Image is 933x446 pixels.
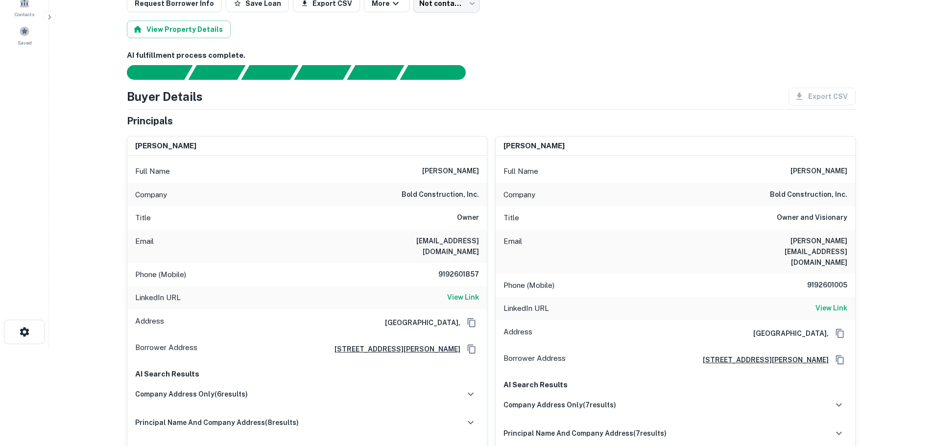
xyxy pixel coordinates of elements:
[503,303,549,314] p: LinkedIn URL
[815,303,847,314] a: View Link
[833,352,847,367] button: Copy Address
[422,165,479,177] h6: [PERSON_NAME]
[127,21,231,38] button: View Property Details
[695,354,829,365] a: [STREET_ADDRESS][PERSON_NAME]
[503,399,616,410] h6: company address only ( 7 results)
[115,65,189,80] div: Sending borrower request to AI...
[884,368,933,415] iframe: Chat Widget
[770,189,847,201] h6: bold construction, inc.
[327,344,460,354] a: [STREET_ADDRESS][PERSON_NAME]
[447,292,479,303] h6: View Link
[833,326,847,341] button: Copy Address
[420,269,479,281] h6: 9192601857
[730,235,847,268] h6: [PERSON_NAME][EMAIL_ADDRESS][DOMAIN_NAME]
[503,165,538,177] p: Full Name
[135,235,154,257] p: Email
[188,65,245,80] div: Your request is received and processing...
[503,141,565,152] h6: [PERSON_NAME]
[503,428,667,439] h6: principal name and company address ( 7 results)
[745,328,829,339] h6: [GEOGRAPHIC_DATA],
[361,235,479,257] h6: [EMAIL_ADDRESS][DOMAIN_NAME]
[503,379,847,391] p: AI Search Results
[400,65,478,80] div: AI fulfillment process complete.
[135,417,299,428] h6: principal name and company address ( 8 results)
[347,65,404,80] div: Principals found, still searching for contact information. This may take time...
[447,292,479,304] a: View Link
[503,280,554,291] p: Phone (Mobile)
[127,114,173,128] h5: Principals
[135,292,181,304] p: LinkedIn URL
[503,235,522,268] p: Email
[135,141,196,152] h6: [PERSON_NAME]
[503,326,532,341] p: Address
[135,165,170,177] p: Full Name
[402,189,479,201] h6: bold construction, inc.
[815,303,847,313] h6: View Link
[15,10,34,18] span: Contacts
[503,352,566,367] p: Borrower Address
[503,212,519,224] p: Title
[135,315,164,330] p: Address
[135,389,248,399] h6: company address only ( 6 results)
[135,189,167,201] p: Company
[294,65,351,80] div: Principals found, AI now looking for contact information...
[135,212,151,224] p: Title
[777,212,847,224] h6: Owner and Visionary
[127,50,856,61] h6: AI fulfillment process complete.
[377,317,460,328] h6: [GEOGRAPHIC_DATA],
[457,212,479,224] h6: Owner
[135,342,197,356] p: Borrower Address
[18,39,32,47] span: Saved
[464,342,479,356] button: Copy Address
[3,22,46,48] a: Saved
[241,65,298,80] div: Documents found, AI parsing details...
[135,269,186,281] p: Phone (Mobile)
[789,280,847,291] h6: 9192601005
[790,165,847,177] h6: [PERSON_NAME]
[464,315,479,330] button: Copy Address
[503,189,535,201] p: Company
[127,88,203,105] h4: Buyer Details
[135,368,479,380] p: AI Search Results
